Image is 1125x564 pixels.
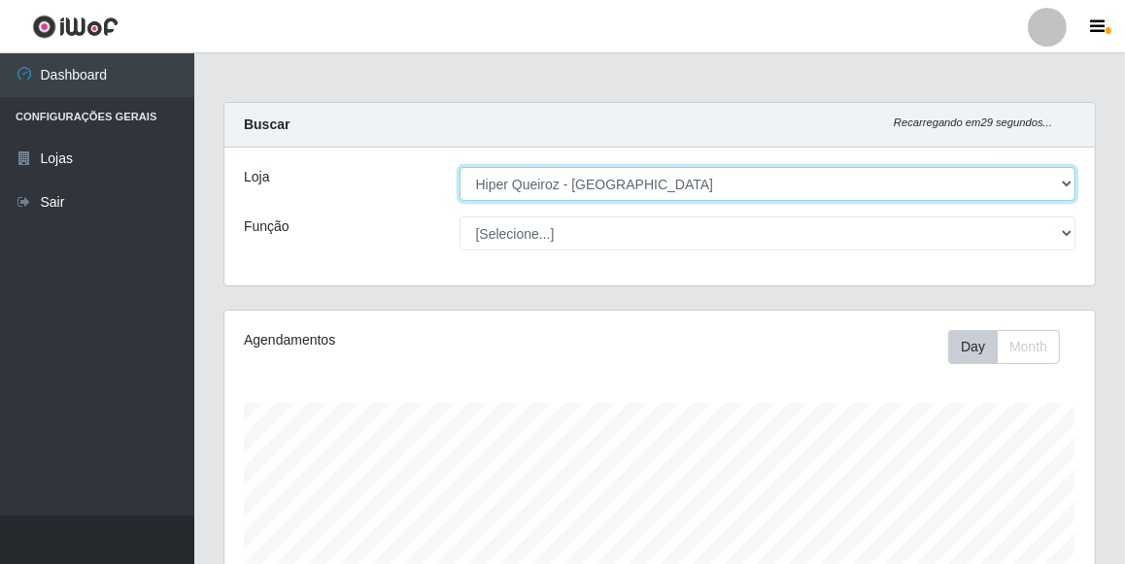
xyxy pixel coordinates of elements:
[244,167,269,187] label: Loja
[244,216,290,237] label: Função
[948,330,1060,364] div: First group
[948,330,998,364] button: Day
[894,116,1052,128] i: Recarregando em 29 segundos...
[997,330,1060,364] button: Month
[32,15,119,39] img: CoreUI Logo
[948,330,1075,364] div: Toolbar with button groups
[244,116,290,132] strong: Buscar
[244,330,573,350] div: Agendamentos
